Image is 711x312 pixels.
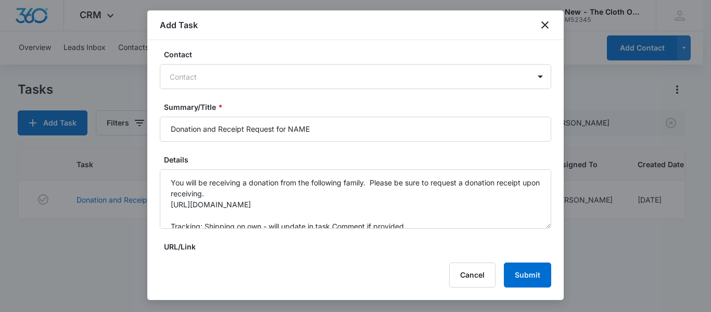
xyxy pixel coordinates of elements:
button: close [539,19,551,31]
textarea: You will be receiving a donation from the following family. Please be sure to request a donation ... [160,169,551,229]
label: Summary/Title [164,102,555,113]
h1: Add Task [160,19,198,31]
label: URL/Link [164,241,555,252]
label: Contact [164,49,555,60]
button: Cancel [449,263,496,288]
button: Submit [504,263,551,288]
input: Summary/Title [160,117,551,142]
label: Details [164,154,555,165]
